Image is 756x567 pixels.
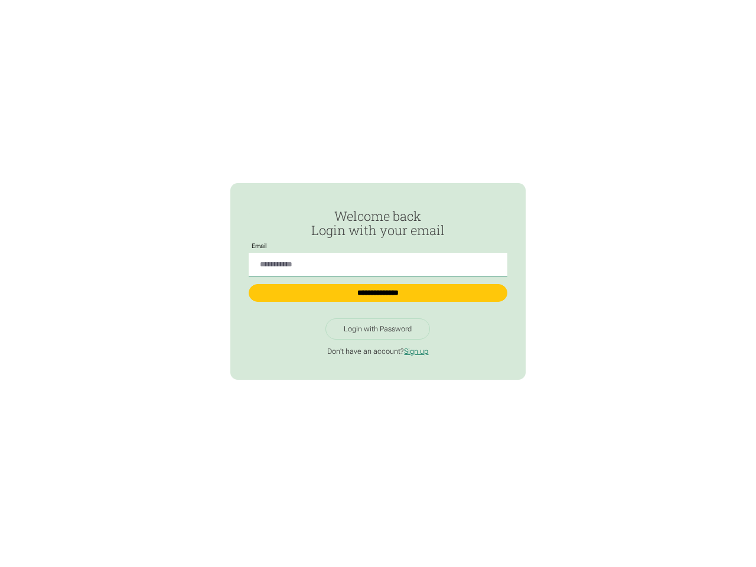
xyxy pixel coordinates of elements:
[344,324,412,334] div: Login with Password
[249,347,507,356] p: Don't have an account?
[249,209,507,237] h2: Welcome back Login with your email
[249,209,507,311] form: Passwordless Login
[249,243,269,250] label: Email
[404,347,428,356] a: Sign up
